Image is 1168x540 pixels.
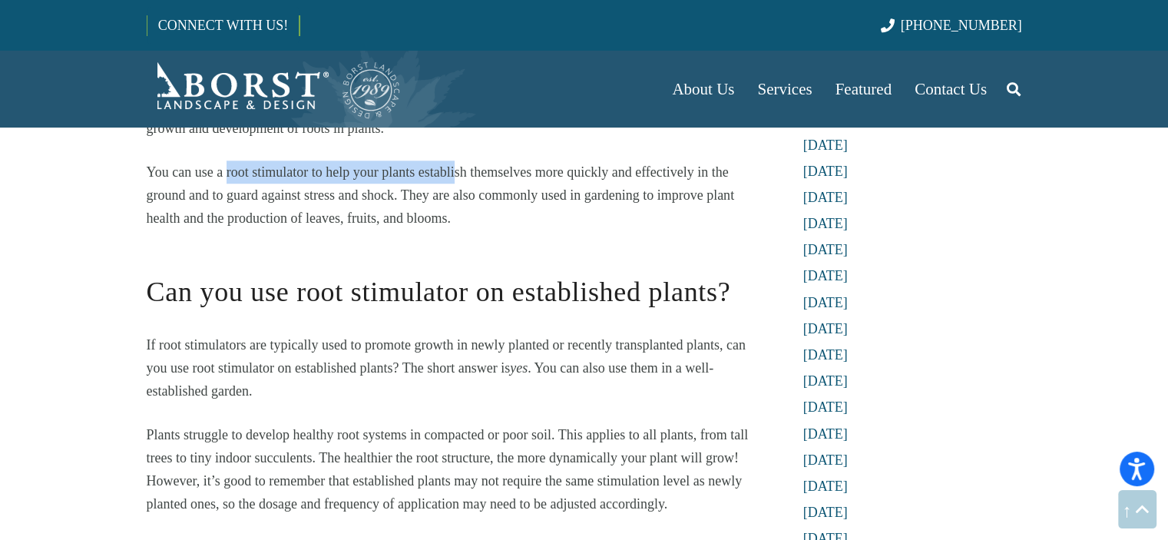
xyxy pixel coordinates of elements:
a: [DATE] [803,190,848,205]
a: Search [998,70,1029,108]
a: [DATE] [803,347,848,363]
span: that young plants produce when forming their root systems. Root stimulators typically have a host... [147,51,749,136]
a: [DATE] [803,164,848,179]
a: [DATE] [803,216,848,231]
span: Featured [835,80,892,98]
a: Back to top [1118,490,1156,528]
span: [PHONE_NUMBER] [901,18,1022,33]
a: [DATE] [803,242,848,257]
span: Services [757,80,812,98]
a: [DATE] [803,137,848,153]
a: [DATE] [803,505,848,520]
a: Contact Us [903,51,998,128]
a: Featured [824,51,903,128]
a: About Us [660,51,746,128]
a: [DATE] [803,399,848,415]
span: Can you use root stimulator on established plants? [147,277,731,307]
a: Borst-Logo [147,58,402,120]
a: [DATE] [803,426,848,442]
span: You can use a root stimulator to help your plants establish themselves more quickly and effective... [147,164,735,226]
span: About Us [672,80,734,98]
a: [DATE] [803,295,848,310]
span: . You can also use them in a well-established garden. [147,360,714,399]
a: CONNECT WITH US! [147,7,299,44]
a: [DATE] [803,321,848,336]
a: [DATE] [803,452,848,468]
a: [PHONE_NUMBER] [881,18,1021,33]
span: yes [510,360,528,376]
span: If root stimulators are typically used to promote growth in newly planted or recently transplante... [147,337,746,376]
a: [DATE] [803,268,848,283]
span: Plants struggle to develop healthy root systems in compacted or poor soil. This applies to all pl... [147,427,749,512]
a: Services [746,51,823,128]
a: [DATE] [803,479,848,494]
span: Contact Us [915,80,987,98]
a: [DATE] [803,373,848,389]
